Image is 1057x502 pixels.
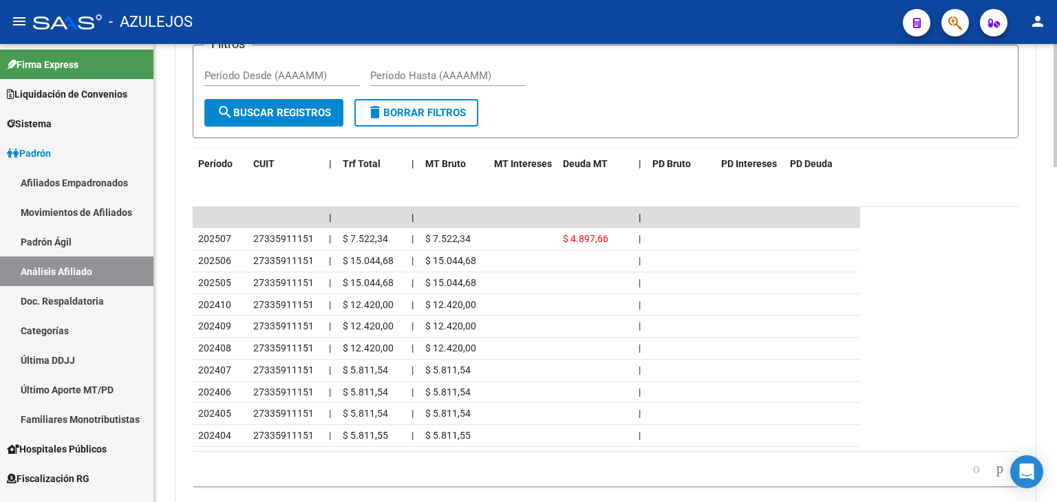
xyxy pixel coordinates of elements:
[639,158,641,169] span: |
[412,364,414,375] span: |
[489,149,557,179] datatable-header-cell: MT Intereses
[329,342,331,353] span: |
[198,233,231,244] span: 202507
[253,408,314,419] span: 27335911151
[329,233,331,244] span: |
[248,149,323,179] datatable-header-cell: CUIT
[412,408,414,419] span: |
[784,149,860,179] datatable-header-cell: PD Deuda
[633,149,647,179] datatable-header-cell: |
[420,149,489,179] datatable-header-cell: MT Bruto
[329,255,331,266] span: |
[425,158,466,169] span: MT Bruto
[647,149,716,179] datatable-header-cell: PD Bruto
[253,320,314,331] span: 27335911151
[639,212,641,223] span: |
[343,277,394,288] span: $ 15.044,68
[639,342,641,353] span: |
[425,342,476,353] span: $ 12.420,00
[406,149,420,179] datatable-header-cell: |
[204,99,343,127] button: Buscar Registros
[412,212,414,223] span: |
[343,233,388,244] span: $ 7.522,34
[198,408,231,419] span: 202405
[253,430,314,441] span: 27335911151
[329,299,331,310] span: |
[367,104,383,120] mat-icon: delete
[253,233,314,244] span: 27335911151
[198,386,231,397] span: 202406
[253,277,314,288] span: 27335911151
[329,277,331,288] span: |
[412,430,414,441] span: |
[343,430,388,441] span: $ 5.811,55
[198,430,231,441] span: 202404
[563,233,608,244] span: $ 4.897,66
[337,149,406,179] datatable-header-cell: Trf Total
[343,320,394,331] span: $ 12.420,00
[343,299,394,310] span: $ 12.420,00
[639,386,641,397] span: |
[425,320,476,331] span: $ 12.420,00
[354,99,478,127] button: Borrar Filtros
[7,471,89,486] span: Fiscalización RG
[323,149,337,179] datatable-header-cell: |
[639,255,641,266] span: |
[253,255,314,266] span: 27335911151
[329,408,331,419] span: |
[412,233,414,244] span: |
[425,277,476,288] span: $ 15.044,68
[7,441,107,457] span: Hospitales Públicos
[967,461,986,477] a: go to previous page
[193,149,248,179] datatable-header-cell: Período
[639,277,641,288] span: |
[7,146,51,161] span: Padrón
[425,299,476,310] span: $ 12.420,00
[253,364,314,375] span: 27335911151
[639,430,641,441] span: |
[217,107,331,119] span: Buscar Registros
[329,386,331,397] span: |
[253,299,314,310] span: 27335911151
[329,364,331,375] span: |
[198,299,231,310] span: 202410
[557,149,633,179] datatable-header-cell: Deuda MT
[639,408,641,419] span: |
[563,158,608,169] span: Deuda MT
[412,277,414,288] span: |
[329,320,331,331] span: |
[109,7,193,37] span: - AZULEJOS
[721,158,777,169] span: PD Intereses
[494,158,552,169] span: MT Intereses
[7,87,127,102] span: Liquidación de Convenios
[990,461,1010,477] a: go to next page
[412,320,414,331] span: |
[412,255,414,266] span: |
[412,342,414,353] span: |
[343,408,388,419] span: $ 5.811,54
[412,158,414,169] span: |
[367,107,466,119] span: Borrar Filtros
[425,386,471,397] span: $ 5.811,54
[343,255,394,266] span: $ 15.044,68
[652,158,691,169] span: PD Bruto
[329,158,332,169] span: |
[425,364,471,375] span: $ 5.811,54
[7,57,78,72] span: Firma Express
[343,342,394,353] span: $ 12.420,00
[343,386,388,397] span: $ 5.811,54
[329,430,331,441] span: |
[198,277,231,288] span: 202505
[412,386,414,397] span: |
[425,408,471,419] span: $ 5.811,54
[1029,13,1046,30] mat-icon: person
[425,430,471,441] span: $ 5.811,55
[253,386,314,397] span: 27335911151
[425,255,476,266] span: $ 15.044,68
[343,364,388,375] span: $ 5.811,54
[198,364,231,375] span: 202407
[253,342,314,353] span: 27335911151
[716,149,784,179] datatable-header-cell: PD Intereses
[198,342,231,353] span: 202408
[217,104,233,120] mat-icon: search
